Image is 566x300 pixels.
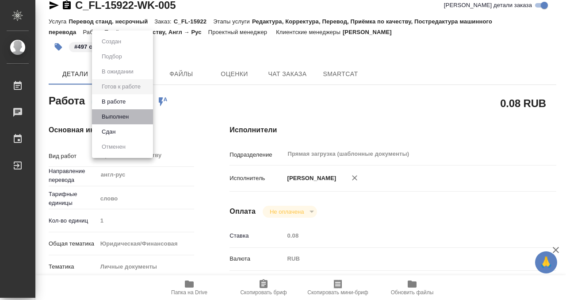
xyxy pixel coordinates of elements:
button: Сдан [99,127,118,137]
button: Выполнен [99,112,131,122]
button: В работе [99,97,128,107]
button: Отменен [99,142,128,152]
button: Готов к работе [99,82,143,92]
button: В ожидании [99,67,136,77]
button: Подбор [99,52,125,62]
button: Создан [99,37,124,46]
